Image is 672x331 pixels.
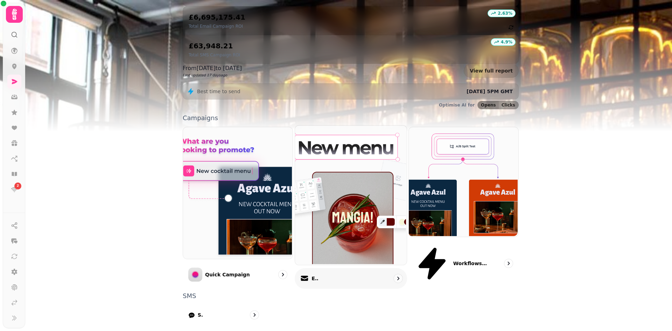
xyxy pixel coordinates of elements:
[182,126,292,258] img: Quick Campaign
[505,21,517,33] button: refresh
[183,293,519,299] p: SMS
[439,102,475,108] p: Optimise AI for
[505,260,512,267] svg: go to
[394,275,401,282] svg: go to
[408,126,518,236] img: Workflows (coming soon)
[295,125,407,289] a: EmailEmail
[183,127,293,287] a: Quick CampaignQuick Campaign
[408,127,519,287] a: Workflows (coming soon)Workflows (coming soon)
[189,12,245,22] h2: £6,695,175.41
[189,41,240,51] h2: £63,948.21
[294,125,406,264] img: Email
[205,271,250,278] p: Quick Campaign
[501,39,512,45] p: 4.9 %
[251,311,258,318] svg: go to
[17,184,19,188] span: 2
[499,101,518,109] button: Clicks
[183,305,265,325] a: SMS
[279,271,286,278] svg: go to
[478,101,499,109] button: Opens
[7,182,21,196] a: 2
[453,260,488,267] p: Workflows (coming soon)
[464,64,519,78] a: View full report
[481,103,496,107] span: Opens
[189,23,245,29] p: Total Email Campaign ROI
[198,311,203,318] p: SMS
[183,73,242,78] p: Last updated 17 days ago
[189,52,240,58] p: Total SMS Campaign ROI
[183,115,519,121] p: Campaigns
[311,275,318,282] p: Email
[197,88,240,95] p: Best time to send
[467,89,513,94] span: [DATE] 5PM GMT
[498,11,512,16] p: 2.63 %
[183,64,242,73] p: From [DATE] to [DATE]
[502,103,515,107] span: Clicks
